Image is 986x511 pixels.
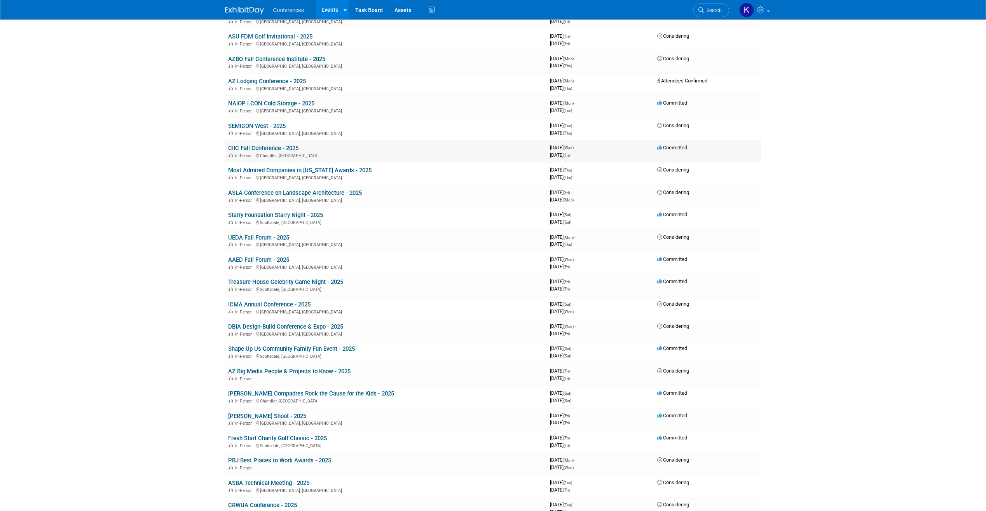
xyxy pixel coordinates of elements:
img: In-Person Event [229,265,233,269]
div: [GEOGRAPHIC_DATA], [GEOGRAPHIC_DATA] [228,308,544,315]
span: In-Person [235,175,255,180]
span: (Fri) [564,34,570,38]
div: [GEOGRAPHIC_DATA], [GEOGRAPHIC_DATA] [228,197,544,203]
span: [DATE] [550,286,570,292]
span: (Sat) [564,391,571,395]
span: (Sat) [564,220,571,224]
span: Considering [657,122,689,128]
img: In-Person Event [229,242,233,246]
a: CIIC Fall Conference - 2025 [228,145,298,152]
span: (Fri) [564,369,570,373]
div: [GEOGRAPHIC_DATA], [GEOGRAPHIC_DATA] [228,420,544,426]
span: (Sat) [564,346,571,351]
span: Committed [657,390,687,396]
a: ASLA Conference on Landscape Architecture - 2025 [228,189,362,196]
span: - [575,323,576,329]
span: Committed [657,256,687,262]
span: - [573,167,574,173]
a: ICMA Annual Conference - 2025 [228,301,311,308]
span: (Thu) [564,131,572,135]
span: [DATE] [550,301,574,307]
span: (Fri) [564,376,570,381]
a: DBIA Design-Build Conference & Expo - 2025 [228,323,343,330]
img: Kelly Vaughn [739,3,754,17]
span: (Fri) [564,191,570,195]
span: [DATE] [550,197,574,203]
span: - [575,56,576,61]
div: Scottsdale, [GEOGRAPHIC_DATA] [228,219,544,225]
span: - [575,256,576,262]
span: - [572,390,574,396]
span: [DATE] [550,145,576,150]
span: Considering [657,479,689,485]
span: Considering [657,167,689,173]
span: (Sat) [564,399,571,403]
img: In-Person Event [229,287,233,291]
span: Considering [657,457,689,463]
span: (Fri) [564,153,570,157]
span: In-Person [235,488,255,493]
span: [DATE] [550,107,572,113]
span: (Mon) [564,101,574,105]
span: [DATE] [550,33,572,39]
span: In-Person [235,220,255,225]
a: CRWUA Conference - 2025 [228,502,297,509]
span: - [571,189,572,195]
a: Fresh Start Charity Golf Classic - 2025 [228,435,327,442]
span: (Tue) [564,481,572,485]
span: (Sat) [564,354,571,358]
a: Most Admired Companies in [US_STATE] Awards - 2025 [228,167,372,174]
span: - [571,435,572,441]
span: (Fri) [564,42,570,46]
span: (Fri) [564,19,570,24]
span: In-Person [235,399,255,404]
span: (Thu) [564,86,572,91]
span: [DATE] [550,78,576,84]
div: [GEOGRAPHIC_DATA], [GEOGRAPHIC_DATA] [228,331,544,337]
span: - [575,145,576,150]
img: In-Person Event [229,175,233,179]
span: [DATE] [550,85,572,91]
div: Chandler, [GEOGRAPHIC_DATA] [228,397,544,404]
span: [DATE] [550,353,571,359]
span: [DATE] [550,479,574,485]
div: [GEOGRAPHIC_DATA], [GEOGRAPHIC_DATA] [228,241,544,247]
span: (Sat) [564,302,571,306]
span: (Wed) [564,257,574,262]
span: [DATE] [550,420,570,425]
span: - [572,301,574,307]
span: (Tue) [564,503,572,507]
span: (Thu) [564,168,572,172]
span: In-Person [235,131,255,136]
span: [DATE] [550,234,576,240]
div: [GEOGRAPHIC_DATA], [GEOGRAPHIC_DATA] [228,107,544,114]
span: In-Person [235,265,255,270]
span: (Thu) [564,175,572,180]
span: [DATE] [550,278,572,284]
span: (Fri) [564,436,570,440]
span: Committed [657,345,687,351]
a: [PERSON_NAME] Shoot - 2025 [228,413,306,420]
span: Considering [657,56,689,61]
span: - [571,368,572,374]
span: (Mon) [564,198,574,202]
a: AZ Big Media People & Projects to Know - 2025 [228,368,351,375]
span: (Fri) [564,443,570,448]
span: Committed [657,212,687,217]
span: - [572,345,574,351]
span: In-Person [235,354,255,359]
span: (Tue) [564,124,572,128]
img: In-Person Event [229,86,233,90]
span: - [572,212,574,217]
span: [DATE] [550,487,570,493]
span: [DATE] [550,130,572,136]
span: [DATE] [550,442,570,448]
span: Committed [657,413,687,418]
span: In-Person [235,153,255,158]
span: - [573,479,574,485]
span: [DATE] [550,323,576,329]
span: (Fri) [564,287,570,291]
a: Search [693,3,729,17]
span: [DATE] [550,100,576,106]
span: In-Person [235,86,255,91]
